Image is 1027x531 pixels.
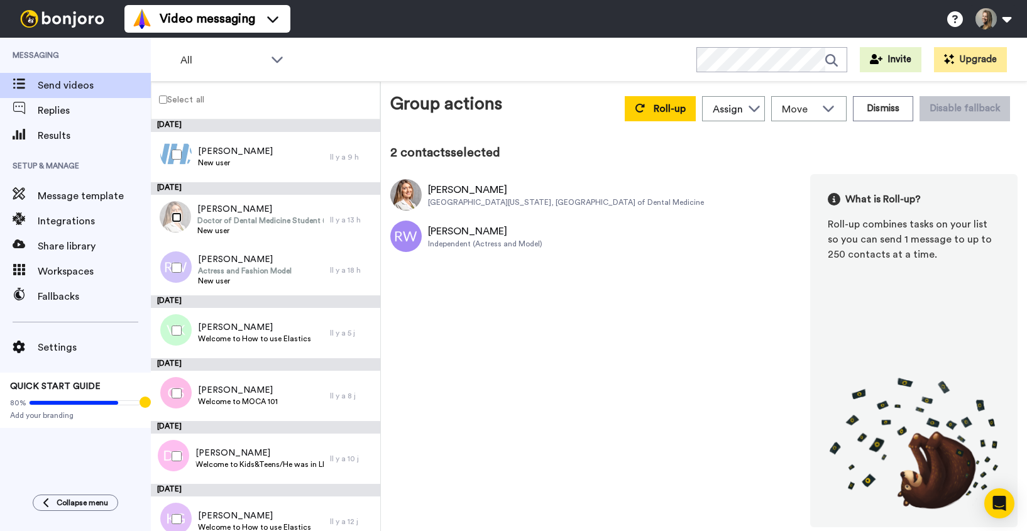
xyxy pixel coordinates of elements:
[390,144,1018,161] div: 2 contacts selected
[934,47,1007,72] button: Upgrade
[160,10,255,28] span: Video messaging
[198,158,273,168] span: New user
[10,398,26,408] span: 80%
[198,321,311,334] span: [PERSON_NAME]
[198,276,292,286] span: New user
[853,96,913,121] button: Dismiss
[330,391,374,401] div: Il y a 8 j
[860,47,921,72] button: Invite
[428,182,704,197] div: [PERSON_NAME]
[330,454,374,464] div: Il y a 10 j
[428,197,704,207] div: [GEOGRAPHIC_DATA][US_STATE], [GEOGRAPHIC_DATA] of Dental Medicine
[198,266,292,276] span: Actress and Fashion Model
[198,145,273,158] span: [PERSON_NAME]
[390,91,502,121] div: Group actions
[38,189,151,204] span: Message template
[33,495,118,511] button: Collapse menu
[390,179,422,211] img: Image of Sayeh Feizi
[38,103,151,118] span: Replies
[828,377,1000,510] img: joro-roll.png
[654,104,686,114] span: Roll-up
[151,358,380,371] div: [DATE]
[151,119,380,132] div: [DATE]
[57,498,108,508] span: Collapse menu
[428,224,542,239] div: [PERSON_NAME]
[828,217,1000,262] div: Roll-up combines tasks on your list so you can send 1 message to up to 250 contacts at a time.
[38,78,151,93] span: Send videos
[625,96,696,121] button: Roll-up
[132,9,152,29] img: vm-color.svg
[151,92,204,107] label: Select all
[180,53,265,68] span: All
[38,340,151,355] span: Settings
[38,289,151,304] span: Fallbacks
[198,253,292,266] span: [PERSON_NAME]
[920,96,1010,121] button: Disable fallback
[195,459,324,469] span: Welcome to Kids&Teens/He was in LIVE: Principes des aligneurs transparents - [GEOGRAPHIC_DATA]: N...
[197,203,324,216] span: [PERSON_NAME]
[15,10,109,28] img: bj-logo-header-white.svg
[38,239,151,254] span: Share library
[330,517,374,527] div: Il y a 12 j
[195,447,324,459] span: [PERSON_NAME]
[151,295,380,308] div: [DATE]
[330,215,374,225] div: Il y a 13 h
[984,488,1014,518] div: Open Intercom Messenger
[159,96,167,104] input: Select all
[713,102,743,117] div: Assign
[151,484,380,496] div: [DATE]
[330,265,374,275] div: Il y a 18 h
[390,221,422,252] img: Image of Ran Wei
[38,214,151,229] span: Integrations
[330,152,374,162] div: Il y a 9 h
[38,264,151,279] span: Workspaces
[197,216,324,226] span: Doctor of Dental Medicine Student (D.M.D)
[198,384,278,397] span: [PERSON_NAME]
[197,226,324,236] span: New user
[140,397,151,408] div: Tooltip anchor
[38,128,151,143] span: Results
[10,410,141,420] span: Add your branding
[198,510,311,522] span: [PERSON_NAME]
[151,421,380,434] div: [DATE]
[782,102,816,117] span: Move
[845,192,921,207] span: What is Roll-up?
[151,182,380,195] div: [DATE]
[10,382,101,391] span: QUICK START GUIDE
[330,328,374,338] div: Il y a 5 j
[198,397,278,407] span: Welcome to MOCA 101
[428,239,542,249] div: Independent (Actress and Model)
[198,334,311,344] span: Welcome to How to use Elastics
